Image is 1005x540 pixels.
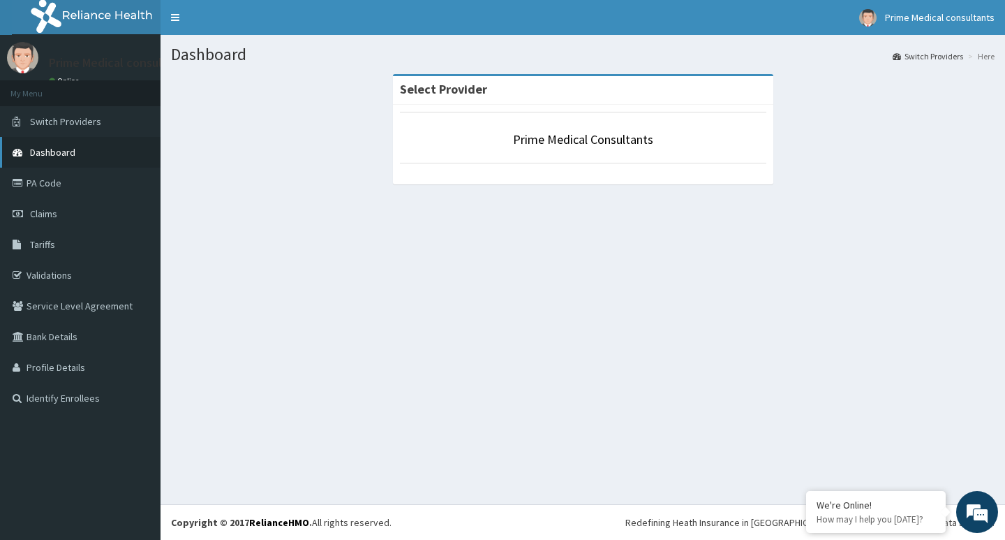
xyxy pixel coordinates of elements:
[30,115,101,128] span: Switch Providers
[30,146,75,159] span: Dashboard
[49,76,82,86] a: Online
[817,499,935,511] div: We're Online!
[965,50,995,62] li: Here
[49,57,192,69] p: Prime Medical consultants
[171,516,312,529] strong: Copyright © 2017 .
[249,516,309,529] a: RelianceHMO
[400,81,487,97] strong: Select Provider
[161,504,1005,540] footer: All rights reserved.
[30,238,55,251] span: Tariffs
[893,50,963,62] a: Switch Providers
[859,9,877,27] img: User Image
[30,207,57,220] span: Claims
[817,513,935,525] p: How may I help you today?
[171,45,995,64] h1: Dashboard
[7,42,38,73] img: User Image
[625,516,995,530] div: Redefining Heath Insurance in [GEOGRAPHIC_DATA] using Telemedicine and Data Science!
[885,11,995,24] span: Prime Medical consultants
[513,131,653,147] a: Prime Medical Consultants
